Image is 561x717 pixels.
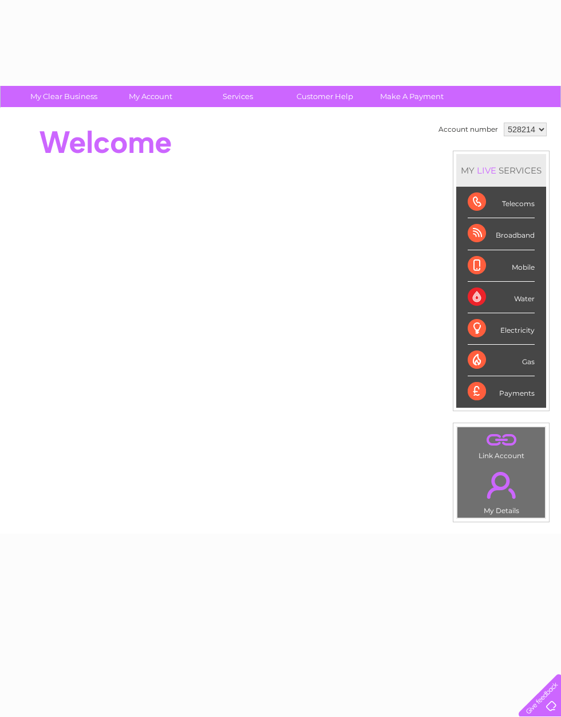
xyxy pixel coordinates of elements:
div: Water [468,282,535,313]
div: LIVE [475,165,499,176]
a: My Clear Business [17,86,111,107]
a: Customer Help [278,86,372,107]
div: MY SERVICES [456,154,546,187]
td: Account number [436,120,501,139]
div: Broadband [468,218,535,250]
div: Mobile [468,250,535,282]
div: Electricity [468,313,535,345]
a: . [460,465,542,505]
td: Link Account [457,427,546,463]
a: Services [191,86,285,107]
a: My Account [104,86,198,107]
div: Payments [468,376,535,407]
div: Gas [468,345,535,376]
td: My Details [457,462,546,518]
div: Telecoms [468,187,535,218]
a: . [460,430,542,450]
a: Make A Payment [365,86,459,107]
